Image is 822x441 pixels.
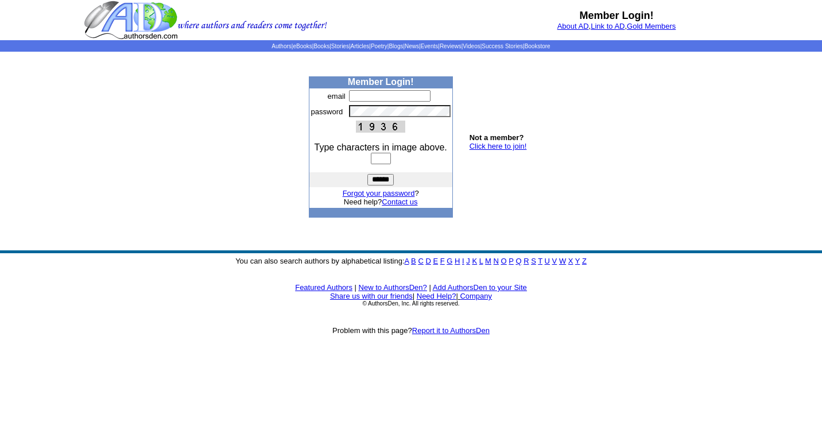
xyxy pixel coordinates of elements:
[433,283,527,292] a: Add AuthorsDen to your Site
[485,257,491,265] a: M
[382,198,417,206] a: Contact us
[362,300,459,307] font: © AuthorsDen, Inc. All rights reserved.
[351,43,370,49] a: Articles
[462,257,464,265] a: I
[472,257,477,265] a: K
[355,283,356,292] font: |
[568,257,573,265] a: X
[482,43,523,49] a: Success Stories
[559,257,566,265] a: W
[418,257,423,265] a: C
[557,22,676,30] font: , ,
[494,257,499,265] a: N
[479,257,483,265] a: L
[359,283,427,292] a: New to AuthorsDen?
[440,257,445,265] a: F
[389,43,403,49] a: Blogs
[371,43,387,49] a: Poetry
[627,22,676,30] a: Gold Members
[421,43,439,49] a: Events
[582,257,587,265] a: Z
[332,326,490,335] font: Problem with this page?
[417,292,456,300] a: Need Help?
[344,198,418,206] font: Need help?
[552,257,557,265] a: V
[425,257,431,265] a: D
[531,257,536,265] a: S
[470,133,524,142] b: Not a member?
[460,292,492,300] a: Company
[591,22,625,30] a: Link to AD
[580,10,654,21] b: Member Login!
[525,43,550,49] a: Bookstore
[509,257,513,265] a: P
[466,257,470,265] a: J
[470,142,527,150] a: Click here to join!
[356,121,405,133] img: This Is CAPTCHA Image
[463,43,480,49] a: Videos
[436,109,445,118] img: npw-badge-icon-locked.svg
[330,292,413,300] a: Share us with our friends
[515,257,521,265] a: Q
[447,257,452,265] a: G
[405,257,409,265] a: A
[313,43,329,49] a: Books
[411,257,416,265] a: B
[295,283,352,292] a: Featured Authors
[235,257,587,265] font: You can also search authors by alphabetical listing:
[311,107,343,116] font: password
[343,189,419,198] font: ?
[293,43,312,49] a: eBooks
[315,142,447,152] font: Type characters in image above.
[538,257,542,265] a: T
[405,43,419,49] a: News
[436,92,445,102] img: npw-badge-icon-locked.svg
[524,257,529,265] a: R
[413,292,414,300] font: |
[545,257,550,265] a: U
[455,257,460,265] a: H
[272,43,550,49] span: | | | | | | | | | | | |
[501,257,507,265] a: O
[331,43,349,49] a: Stories
[456,292,492,300] font: |
[343,189,415,198] a: Forgot your password
[272,43,291,49] a: Authors
[328,92,346,100] font: email
[429,283,431,292] font: |
[348,77,414,87] b: Member Login!
[575,257,580,265] a: Y
[433,257,438,265] a: E
[440,43,462,49] a: Reviews
[557,22,589,30] a: About AD
[412,326,490,335] a: Report it to AuthorsDen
